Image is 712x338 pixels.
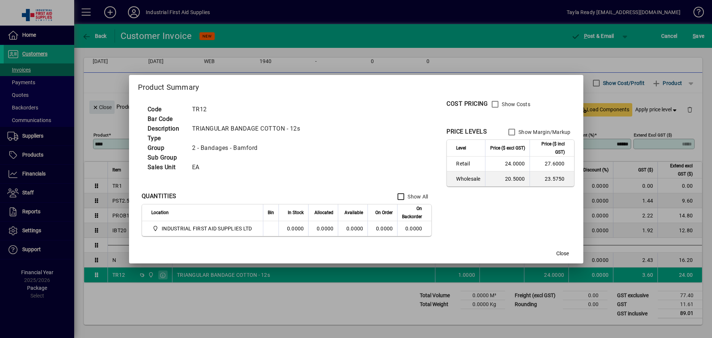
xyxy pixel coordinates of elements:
td: 27.6000 [530,157,574,171]
td: EA [188,163,309,172]
span: Allocated [314,209,333,217]
div: COST PRICING [446,99,488,108]
span: Wholesale [456,175,480,183]
td: Bar Code [144,114,188,124]
div: PRICE LEVELS [446,127,487,136]
span: 0.0000 [376,226,393,232]
td: Sub Group [144,153,188,163]
span: Close [556,250,569,257]
td: Sales Unit [144,163,188,172]
span: INDUSTRIAL FIRST AID SUPPLIES LTD [162,225,252,232]
span: Location [151,209,169,217]
div: QUANTITIES [142,192,177,201]
td: 0.0000 [308,221,338,236]
td: Group [144,143,188,153]
td: Code [144,105,188,114]
td: 2 - Bandages - Bamford [188,143,309,153]
label: Show All [406,193,428,200]
td: TRIANGULAR BANDAGE COTTON - 12s [188,124,309,134]
span: Price ($ excl GST) [490,144,525,152]
td: 0.0000 [338,221,367,236]
span: On Order [375,209,393,217]
span: Level [456,144,466,152]
span: On Backorder [402,204,422,221]
td: Type [144,134,188,143]
h2: Product Summary [129,75,583,96]
td: 0.0000 [397,221,431,236]
span: Price ($ incl GST) [534,140,565,156]
span: Bin [268,209,274,217]
td: Description [144,124,188,134]
span: INDUSTRIAL FIRST AID SUPPLIES LTD [151,224,255,233]
td: 24.0000 [485,157,530,171]
td: 0.0000 [278,221,308,236]
label: Show Margin/Markup [517,128,571,136]
td: TR12 [188,105,309,114]
td: 23.5750 [530,171,574,186]
td: 20.5000 [485,171,530,186]
label: Show Costs [500,101,530,108]
span: In Stock [288,209,304,217]
span: Retail [456,160,480,167]
button: Close [551,247,574,260]
span: Available [345,209,363,217]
